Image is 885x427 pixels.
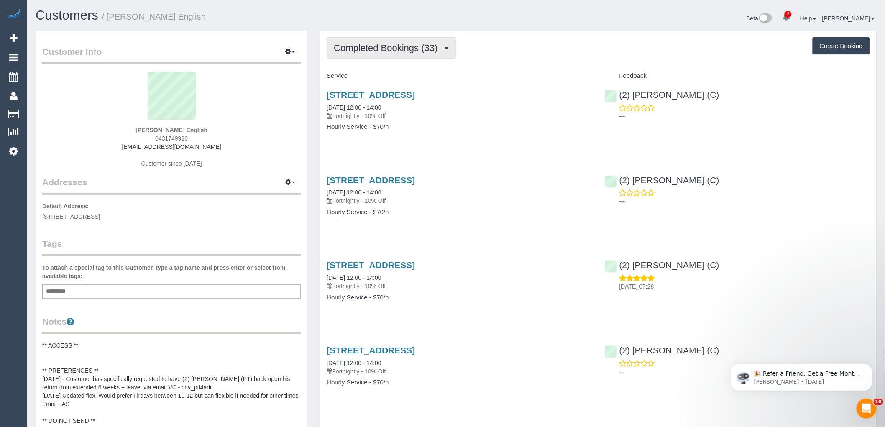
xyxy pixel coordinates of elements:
legend: Tags [42,238,301,256]
a: Customers [36,8,98,23]
iframe: Intercom live chat [857,399,877,419]
span: 2 [785,11,792,18]
a: (2) [PERSON_NAME] (C) [605,345,719,355]
h4: Hourly Service - $70/h [327,379,592,386]
span: 0431749920 [155,135,188,142]
p: --- [619,112,870,120]
p: --- [619,197,870,205]
img: Automaid Logo [5,8,22,20]
span: Customer since [DATE] [141,160,202,167]
p: --- [619,368,870,376]
span: [STREET_ADDRESS] [42,213,100,220]
img: New interface [758,13,772,24]
h4: Hourly Service - $70/h [327,294,592,301]
p: Fortnightly - 10% Off [327,112,592,120]
legend: Notes [42,315,301,334]
p: [DATE] 07:28 [619,282,870,291]
a: [DATE] 12:00 - 14:00 [327,104,381,111]
h4: Hourly Service - $70/h [327,209,592,216]
h4: Hourly Service - $70/h [327,123,592,130]
h4: Service [327,72,592,79]
a: [STREET_ADDRESS] [327,345,415,355]
a: [STREET_ADDRESS] [327,175,415,185]
button: Create Booking [813,37,870,55]
a: [STREET_ADDRESS] [327,90,415,100]
a: [DATE] 12:00 - 14:00 [327,360,381,366]
a: Beta [747,15,772,22]
a: (2) [PERSON_NAME] (C) [605,175,719,185]
a: [EMAIL_ADDRESS][DOMAIN_NAME] [122,143,221,150]
p: Fortnightly - 10% Off [327,197,592,205]
span: Completed Bookings (33) [334,43,442,53]
iframe: Intercom notifications message [718,346,885,404]
small: / [PERSON_NAME] English [102,12,206,21]
h4: Feedback [605,72,870,79]
label: Default Address: [42,202,89,210]
a: 2 [778,8,794,27]
span: 10 [874,399,883,405]
legend: Customer Info [42,46,301,64]
a: Help [800,15,816,22]
a: [DATE] 12:00 - 14:00 [327,189,381,196]
a: [PERSON_NAME] [822,15,875,22]
button: Completed Bookings (33) [327,37,455,59]
a: [STREET_ADDRESS] [327,260,415,270]
p: Fortnightly - 10% Off [327,367,592,376]
strong: [PERSON_NAME] English [136,127,207,133]
a: [DATE] 12:00 - 14:00 [327,274,381,281]
a: (2) [PERSON_NAME] (C) [605,90,719,100]
a: (2) [PERSON_NAME] (C) [605,260,719,270]
label: To attach a special tag to this Customer, type a tag name and press enter or select from availabl... [42,263,301,280]
p: Fortnightly - 10% Off [327,282,592,290]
